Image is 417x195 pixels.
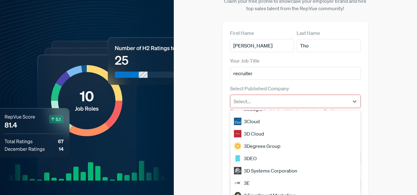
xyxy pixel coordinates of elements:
[230,67,361,80] input: Title
[230,29,254,37] label: First Name
[230,169,301,176] label: How will I primarily use RepVue?
[230,141,277,148] label: # Of Open Sales Jobs
[230,177,361,189] div: 3E
[297,39,361,52] input: Last Name
[234,155,241,162] img: 3DEO
[297,29,320,37] label: Last Name
[230,57,260,64] label: Your Job Title
[234,118,241,125] img: 3Cloud
[230,85,289,92] label: Select Published Company
[230,115,361,128] div: 3Cloud
[234,142,241,150] img: 3Degrees Group
[230,128,361,140] div: 3D Cloud
[234,130,241,137] img: 3D Cloud
[230,108,361,114] p: Please select from the list of published companies on RepVue
[234,167,241,174] img: 3D Systems Corporation
[234,179,241,187] img: 3E
[230,165,361,177] div: 3D Systems Corporation
[230,152,361,165] div: 3DEO
[230,119,361,138] p: Only published company profiles can claim a free account at this time. Please if you are interest...
[230,140,361,152] div: 3Degrees Group
[230,39,294,52] input: First Name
